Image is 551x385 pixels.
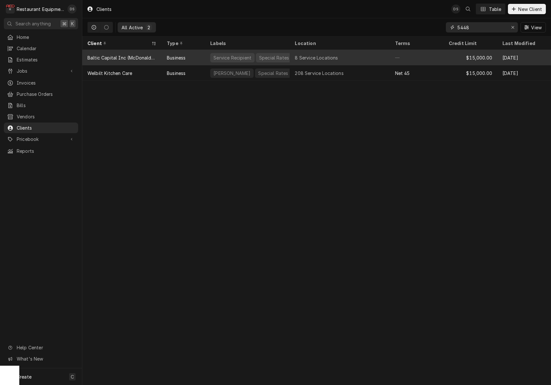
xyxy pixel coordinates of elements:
a: Purchase Orders [4,89,78,99]
span: Vendors [17,113,75,120]
span: Calendar [17,45,75,52]
span: Invoices [17,79,75,86]
div: Restaurant Equipment Diagnostics [17,6,64,13]
a: Home [4,32,78,42]
div: [DATE] [497,50,551,65]
button: New Client [508,4,546,14]
div: All Active [122,24,143,31]
a: Go to Help Center [4,342,78,353]
span: K [71,20,74,27]
div: R [6,5,15,14]
span: ⌘ [62,20,67,27]
div: Credit Limit [449,40,491,47]
div: [DATE] [497,65,551,81]
a: Estimates [4,54,78,65]
a: Vendors [4,111,78,122]
span: Create [17,374,32,380]
div: Client [87,40,150,47]
span: Clients [17,124,75,131]
a: Calendar [4,43,78,54]
span: Purchase Orders [17,91,75,97]
div: Special Rates [257,70,289,77]
a: Clients [4,123,78,133]
span: Pricebook [17,136,65,142]
a: Go to Jobs [4,66,78,76]
button: Open search [463,4,473,14]
span: Bills [17,102,75,109]
span: C [71,373,74,380]
div: DS [68,5,77,14]
div: Restaurant Equipment Diagnostics's Avatar [6,5,15,14]
div: [PERSON_NAME] [213,70,251,77]
div: $15,000.00 [444,50,497,65]
div: Type [167,40,199,47]
span: View [530,24,543,31]
div: 2 [147,24,151,31]
div: Business [167,70,185,77]
span: Help Center [17,344,74,351]
div: Table [489,6,501,13]
button: Erase input [508,22,518,32]
div: Terms [395,40,437,47]
span: Jobs [17,68,65,74]
div: DS [451,5,460,14]
a: Bills [4,100,78,111]
button: View [520,22,546,32]
div: $15,000.00 [444,65,497,81]
span: Reports [17,148,75,154]
div: Derek Stewart's Avatar [68,5,77,14]
span: Estimates [17,56,75,63]
span: What's New [17,355,74,362]
a: Go to What's New [4,353,78,364]
div: 208 Service Locations [295,70,343,77]
div: Location [295,40,384,47]
div: — [390,50,444,65]
div: Last Modified [502,40,545,47]
div: Net 45 [395,70,410,77]
div: Special Rates [258,54,290,61]
a: Reports [4,146,78,156]
input: Keyword search [457,22,506,32]
span: Home [17,34,75,41]
div: Baltic Capital Inc (McDonalds Group) [87,54,157,61]
div: Derek Stewart's Avatar [451,5,460,14]
div: Business [167,54,185,61]
div: Welbilt Kitchen Care [87,70,132,77]
button: Search anything⌘K [4,18,78,29]
span: Search anything [15,20,51,27]
a: Invoices [4,78,78,88]
div: Labels [210,40,285,47]
div: 8 Service Locations [295,54,338,61]
span: New Client [517,6,543,13]
div: Service Recipient [213,54,252,61]
a: Go to Pricebook [4,134,78,144]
